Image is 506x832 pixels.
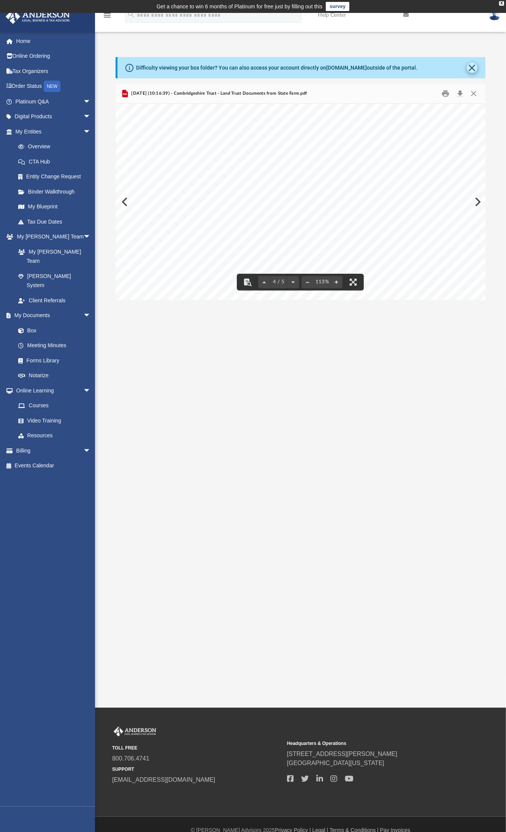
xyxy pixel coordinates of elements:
button: Enter fullscreen [345,274,362,291]
span: arrow_drop_down [83,124,98,140]
div: Preview [116,84,485,300]
div: Difficulty viewing your box folder? You can also access your account directly on outside of the p... [136,64,417,72]
a: My [PERSON_NAME] Teamarrow_drop_down [5,229,98,245]
button: Next page [287,274,299,291]
a: [GEOGRAPHIC_DATA][US_STATE] [287,760,384,766]
a: Events Calendar [5,458,102,473]
a: CTA Hub [11,154,102,169]
button: Close [467,62,477,73]
div: NEW [44,81,60,92]
a: Online Learningarrow_drop_down [5,383,98,398]
a: Client Referrals [11,293,98,308]
button: Previous page [258,274,270,291]
a: menu [103,14,112,20]
span: arrow_drop_down [83,308,98,324]
a: [DOMAIN_NAME] [326,65,367,71]
button: Download [453,88,467,100]
a: Box [11,323,95,338]
div: File preview [116,104,485,300]
button: Zoom in [330,274,343,291]
div: Get a chance to win 6 months of Platinum for free just by filling out this [157,2,323,11]
a: Billingarrow_drop_down [5,443,102,458]
a: [PERSON_NAME] System [11,268,98,293]
i: menu [103,11,112,20]
a: Binder Walkthrough [11,184,102,199]
a: survey [326,2,349,11]
small: SUPPORT [112,766,282,773]
a: Overview [11,139,102,154]
a: My Blueprint [11,199,98,214]
a: [STREET_ADDRESS][PERSON_NAME] [287,751,397,757]
span: [DATE] (10:16:39) - Cambridgeshire Trust - Land Trust Documents from State Farm.pdf [130,90,307,97]
span: arrow_drop_down [83,383,98,399]
a: Tax Organizers [5,64,102,79]
span: arrow_drop_down [83,443,98,459]
span: arrow_drop_down [83,229,98,245]
a: Order StatusNEW [5,79,102,94]
a: Home [5,33,102,49]
a: Digital Productsarrow_drop_down [5,109,102,124]
a: My Documentsarrow_drop_down [5,308,98,323]
a: 800.706.4741 [112,755,149,762]
img: Anderson Advisors Platinum Portal [3,9,72,24]
a: My Entitiesarrow_drop_down [5,124,102,139]
span: 4 / 5 [270,279,287,284]
div: Page 4 [116,50,504,309]
span: arrow_drop_down [83,109,98,125]
small: TOLL FREE [112,745,282,751]
button: Toggle findbar [239,274,256,291]
button: Close [467,88,481,100]
a: Online Ordering [5,49,102,64]
img: Anderson Advisors Platinum Portal [112,727,158,737]
div: close [499,1,504,6]
a: My [PERSON_NAME] Team [11,244,95,268]
div: Document Viewer [116,104,485,300]
a: Entity Change Request [11,169,102,184]
a: Courses [11,398,98,413]
button: 4 / 5 [270,274,287,291]
a: Resources [11,428,98,443]
span: arrow_drop_down [83,94,98,110]
a: Video Training [11,413,95,428]
button: Print [438,88,454,100]
button: Zoom out [301,274,314,291]
a: Platinum Q&Aarrow_drop_down [5,94,102,109]
small: Headquarters & Operations [287,740,457,747]
a: Meeting Minutes [11,338,98,353]
i: search [127,10,135,19]
a: Forms Library [11,353,95,368]
div: Current zoom level [314,279,330,284]
a: Tax Due Dates [11,214,102,229]
a: Notarize [11,368,98,383]
a: [EMAIL_ADDRESS][DOMAIN_NAME] [112,776,215,783]
img: User Pic [489,10,500,21]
